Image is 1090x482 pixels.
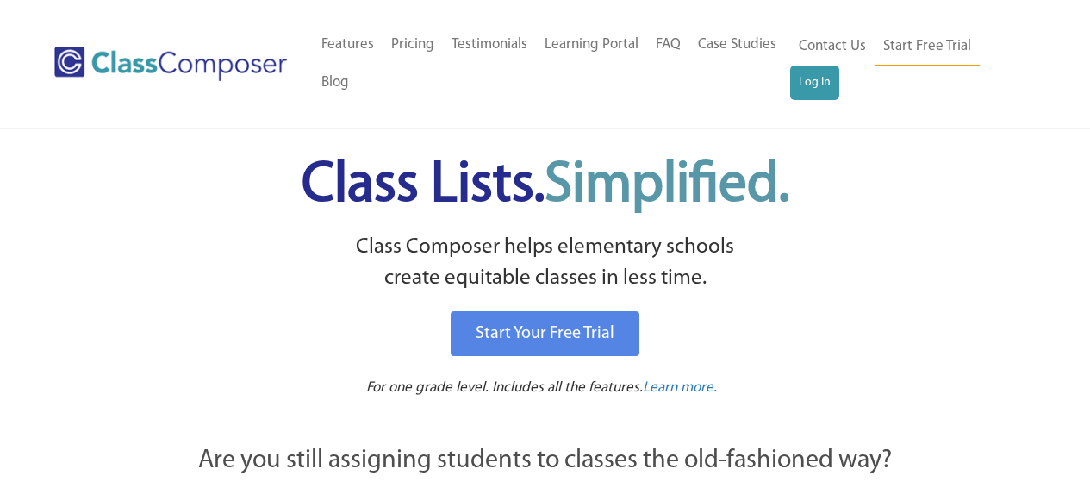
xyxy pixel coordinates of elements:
[790,66,839,100] a: Log In
[54,47,287,81] img: Class Composer
[536,26,647,64] a: Learning Portal
[689,26,785,64] a: Case Studies
[106,442,985,480] p: Are you still assigning students to classes the old-fashioned way?
[643,378,717,399] a: Learn more.
[476,325,614,342] span: Start Your Free Trial
[647,26,689,64] a: FAQ
[103,232,987,295] p: Class Composer helps elementary schools create equitable classes in less time.
[383,26,443,64] a: Pricing
[443,26,536,64] a: Testimonials
[545,158,789,214] span: Simplified.
[790,28,875,66] a: Contact Us
[313,26,383,64] a: Features
[302,158,789,214] span: Class Lists.
[875,28,980,66] a: Start Free Trial
[451,311,639,356] a: Start Your Free Trial
[313,64,358,102] a: Blog
[643,380,717,395] span: Learn more.
[313,26,790,102] nav: Header Menu
[366,380,643,395] span: For one grade level. Includes all the features.
[790,28,1023,100] nav: Header Menu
